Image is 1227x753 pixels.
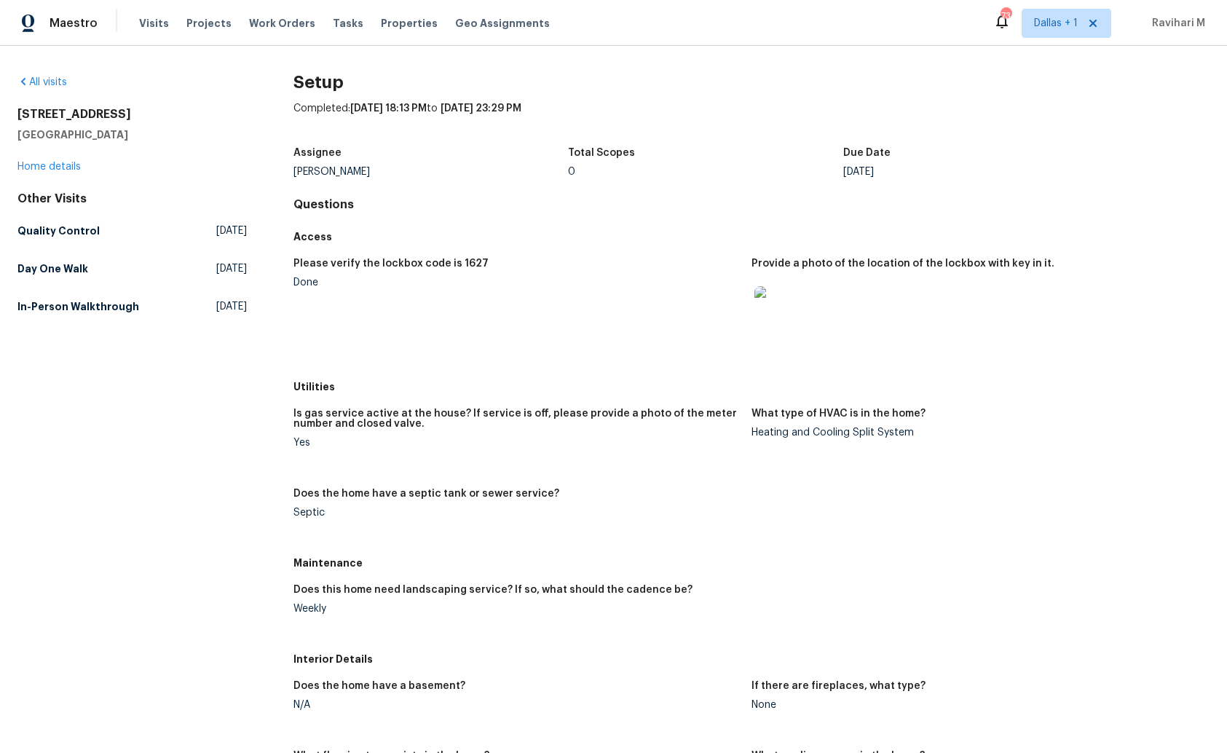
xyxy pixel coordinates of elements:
div: N/A [293,700,740,710]
h2: Setup [293,75,1210,90]
span: Maestro [50,16,98,31]
h5: Is gas service active at the house? If service is off, please provide a photo of the meter number... [293,409,740,429]
span: Tasks [333,18,363,28]
div: Septic [293,508,740,518]
span: Geo Assignments [455,16,550,31]
h5: Utilities [293,379,1210,394]
h5: Does the home have a septic tank or sewer service? [293,489,559,499]
div: Weekly [293,604,740,614]
a: All visits [17,77,67,87]
div: [PERSON_NAME] [293,167,569,177]
h5: If there are fireplaces, what type? [751,681,926,691]
div: [DATE] [843,167,1118,177]
span: [DATE] [216,299,247,314]
div: Heating and Cooling Split System [751,427,1198,438]
h5: Quality Control [17,224,100,238]
span: [DATE] 23:29 PM [441,103,521,114]
h5: Total Scopes [568,148,635,158]
div: Done [293,277,740,288]
h5: In-Person Walkthrough [17,299,139,314]
h5: Day One Walk [17,261,88,276]
div: 0 [568,167,843,177]
h5: Does the home have a basement? [293,681,465,691]
h4: Questions [293,197,1210,212]
span: Ravihari M [1146,16,1205,31]
h5: What type of HVAC is in the home? [751,409,926,419]
span: Properties [381,16,438,31]
span: Dallas + 1 [1034,16,1078,31]
span: [DATE] 18:13 PM [350,103,427,114]
h5: Does this home need landscaping service? If so, what should the cadence be? [293,585,693,595]
h5: Assignee [293,148,342,158]
h2: [STREET_ADDRESS] [17,107,247,122]
h5: Interior Details [293,652,1210,666]
div: Yes [293,438,740,448]
span: [DATE] [216,261,247,276]
span: [DATE] [216,224,247,238]
span: Visits [139,16,169,31]
h5: Provide a photo of the location of the lockbox with key in it. [751,259,1054,269]
span: Projects [186,16,232,31]
h5: Due Date [843,148,891,158]
a: Quality Control[DATE] [17,218,247,244]
a: In-Person Walkthrough[DATE] [17,293,247,320]
a: Day One Walk[DATE] [17,256,247,282]
h5: Access [293,229,1210,244]
h5: Please verify the lockbox code is 1627 [293,259,489,269]
div: None [751,700,1198,710]
div: Completed: to [293,101,1210,139]
a: Home details [17,162,81,172]
div: Other Visits [17,192,247,206]
h5: Maintenance [293,556,1210,570]
h5: [GEOGRAPHIC_DATA] [17,127,247,142]
div: 73 [1001,9,1011,23]
span: Work Orders [249,16,315,31]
